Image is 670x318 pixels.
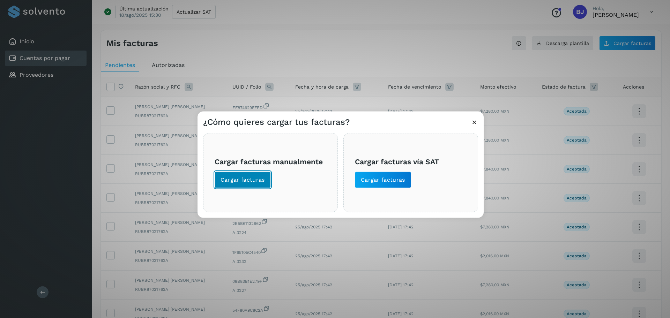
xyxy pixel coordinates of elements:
h3: Cargar facturas manualmente [215,157,326,166]
h3: ¿Cómo quieres cargar tus facturas? [203,117,350,127]
button: Cargar facturas [215,172,271,188]
span: Cargar facturas [221,176,265,184]
h3: Cargar facturas vía SAT [355,157,467,166]
span: Cargar facturas [361,176,405,184]
button: Cargar facturas [355,172,411,188]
